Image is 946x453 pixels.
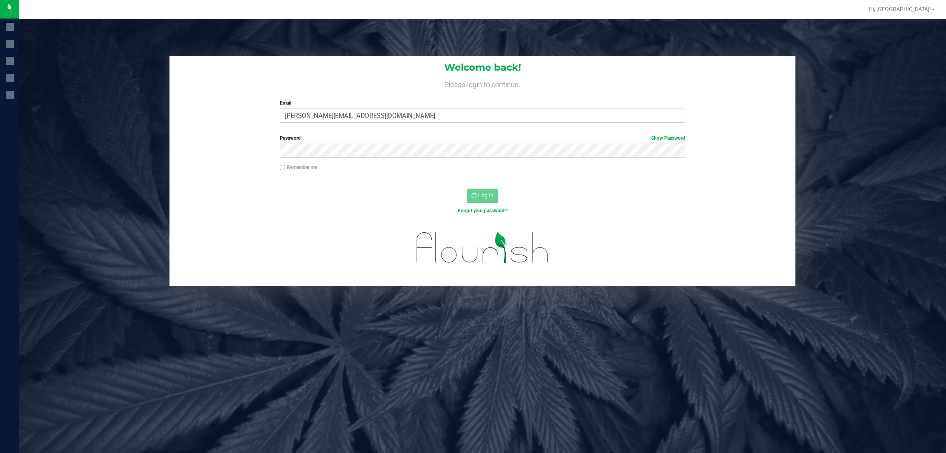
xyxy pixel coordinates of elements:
[467,189,498,203] button: Log In
[169,62,795,73] h1: Welcome back!
[869,6,931,12] span: Hi, [GEOGRAPHIC_DATA]!
[169,79,795,88] h4: Please login to continue.
[280,135,301,141] span: Password
[280,99,685,107] label: Email
[478,192,493,198] span: Log In
[651,135,685,141] a: Show Password
[404,223,561,273] img: flourish_logo.svg
[458,208,507,213] a: Forgot your password?
[280,165,285,170] input: Remember me
[280,164,317,171] label: Remember me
